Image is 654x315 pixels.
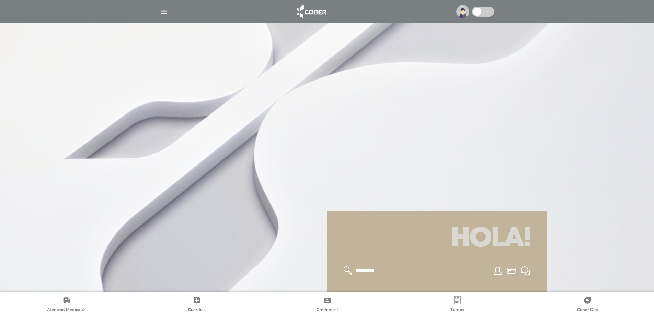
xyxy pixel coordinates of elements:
[188,307,206,313] span: Guardias
[392,296,522,314] a: Turnos
[456,5,469,18] img: profile-placeholder.svg
[262,296,392,314] a: Credencial
[335,220,539,258] h1: Hola!
[523,296,653,314] a: Cober Doc
[450,307,464,313] span: Turnos
[317,307,338,313] span: Credencial
[293,3,329,20] img: logo_cober_home-white.png
[47,307,86,313] span: Atención Médica Ya
[1,296,131,314] a: Atención Médica Ya
[160,8,168,16] img: Cober_menu-lines-white.svg
[577,307,598,313] span: Cober Doc
[131,296,262,314] a: Guardias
